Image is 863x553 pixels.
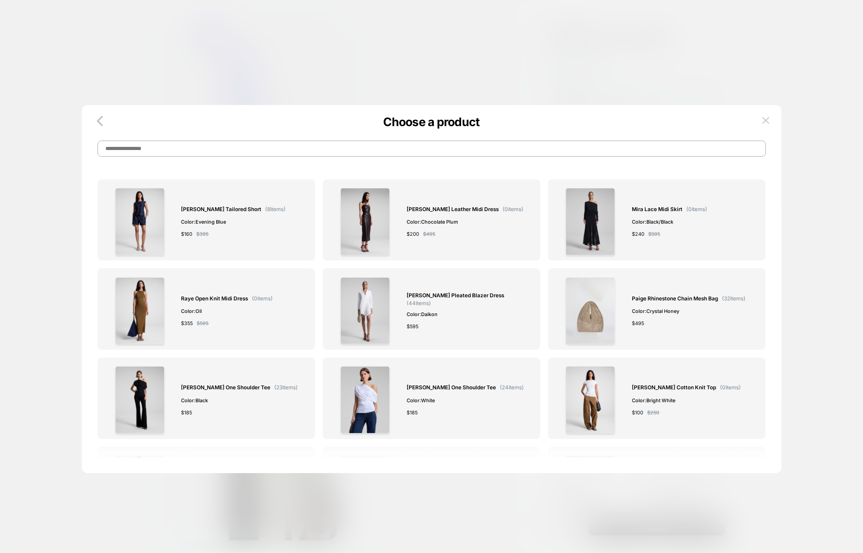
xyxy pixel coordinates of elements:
span: ( 32 items) [722,295,745,302]
a: Skirts & Shorts [47,70,88,77]
div: 15% Off [136,241,155,274]
a: Accessories [47,99,80,107]
span: 15% Off [142,250,148,266]
a: Suits [47,92,61,99]
a: Shop [16,10,33,18]
a: Pants [47,55,63,62]
a: Knitwear [47,47,71,55]
a: Tees & Tanks [47,40,84,47]
a: Dresses [47,25,69,33]
img: MIRA_SKIRT_BKB_0002_lead.jpg [566,188,615,255]
img: PAIGE_BAG_CRYE_lead.jpg [566,277,615,345]
img: SAM_TOP_BWHT_005-1_lead.jpg [566,366,615,434]
span: $ 100 [632,408,643,417]
iframe: Gorgias live chat messenger [119,453,146,478]
span: ( 0 items) [720,384,741,390]
span: Color: Bright White [632,396,741,405]
a: Shop By [31,18,54,25]
span: Color: Crystal Honey [632,307,745,315]
a: Tops [47,33,61,40]
span: Paige Rhinestone Chain Mesh Bag [632,294,718,303]
span: ( 0 items) [686,206,707,212]
a: Jumpsuits [47,77,76,85]
a: Denim [47,62,65,70]
p: Choose a product [82,115,782,129]
span: Mira Lace Midi Skirt [632,205,682,214]
span: Color: Black/Black [632,218,707,226]
a: Jackets & Coats [47,85,92,92]
span: $ 595 [648,230,660,238]
span: [PERSON_NAME] Cotton Knit Top [632,383,716,392]
a: New Arrivals [16,3,50,10]
span: $ 240 [632,230,644,238]
span: $ 250 [647,408,659,417]
a: Shop All [47,107,70,114]
span: $ 495 [632,319,644,327]
img: TARA_DRESS_MIMU_039_lead.jpg [566,455,615,523]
